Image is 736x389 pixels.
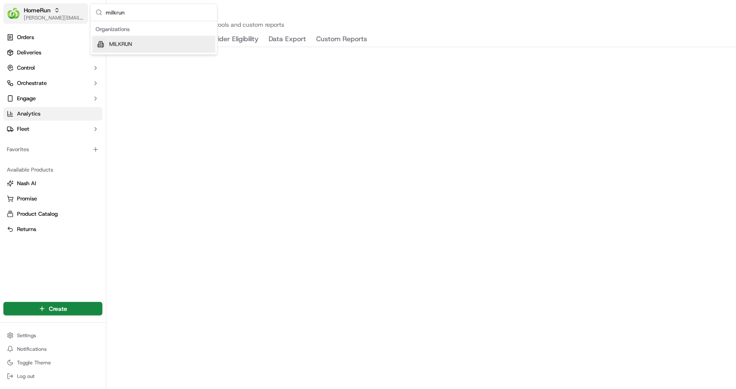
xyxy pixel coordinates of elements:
[3,177,102,190] button: Nash AI
[17,189,65,198] span: Knowledge Base
[7,210,99,218] a: Product Catalog
[3,143,102,156] div: Favorites
[17,125,29,133] span: Fleet
[72,190,79,197] div: 💻
[7,195,99,203] a: Promise
[3,192,102,206] button: Promise
[3,370,102,382] button: Log out
[17,180,36,187] span: Nash AI
[49,304,67,313] span: Create
[17,359,51,366] span: Toggle Theme
[3,3,88,24] button: HomeRunHomeRun[PERSON_NAME][EMAIL_ADDRESS][DOMAIN_NAME]
[3,31,102,44] a: Orders
[3,163,102,177] div: Available Products
[3,357,102,369] button: Toggle Theme
[80,189,136,198] span: API Documentation
[75,154,93,161] span: [DATE]
[71,131,74,138] span: •
[91,21,217,54] div: Suggestions
[7,180,99,187] a: Nash AI
[17,79,47,87] span: Orchestrate
[26,131,69,138] span: [PERSON_NAME]
[3,122,102,136] button: Fleet
[92,23,215,36] div: Organizations
[8,110,57,117] div: Past conversations
[60,210,103,217] a: Powered byPylon
[26,154,69,161] span: [PERSON_NAME]
[3,343,102,355] button: Notifications
[68,186,140,201] a: 💻API Documentation
[75,131,93,138] span: [DATE]
[3,107,102,121] a: Analytics
[269,32,306,47] button: Data Export
[8,123,22,137] img: Asif Zaman Khan
[17,195,37,203] span: Promise
[116,20,726,29] p: Explore your data with our analytics tools and custom reports
[85,210,103,217] span: Pylon
[17,332,36,339] span: Settings
[3,223,102,236] button: Returns
[17,64,35,72] span: Control
[17,155,24,161] img: 1736555255976-a54dd68f-1ca7-489b-9aae-adbdc363a1c4
[17,110,40,118] span: Analytics
[7,226,99,233] a: Returns
[17,226,36,233] span: Returns
[24,14,85,21] button: [PERSON_NAME][EMAIL_ADDRESS][DOMAIN_NAME]
[17,132,24,138] img: 1736555255976-a54dd68f-1ca7-489b-9aae-adbdc363a1c4
[3,92,102,105] button: Engage
[316,32,367,47] button: Custom Reports
[17,346,47,352] span: Notifications
[3,61,102,75] button: Control
[17,49,41,56] span: Deliveries
[8,146,22,160] img: Ben Goodger
[3,76,102,90] button: Orchestrate
[116,7,726,20] h2: Analytics
[3,207,102,221] button: Product Catalog
[17,95,36,102] span: Engage
[106,4,212,21] input: Search...
[7,7,20,20] img: HomeRun
[106,47,736,389] iframe: Performance
[132,108,155,118] button: See all
[17,34,34,41] span: Orders
[24,6,51,14] button: HomeRun
[3,330,102,341] button: Settings
[8,190,15,197] div: 📗
[17,210,58,218] span: Product Catalog
[109,40,132,48] span: MILKRUN
[71,154,74,161] span: •
[17,373,34,380] span: Log out
[5,186,68,201] a: 📗Knowledge Base
[144,83,155,93] button: Start new chat
[205,32,258,47] button: Provider Eligibility
[3,46,102,59] a: Deliveries
[3,302,102,316] button: Create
